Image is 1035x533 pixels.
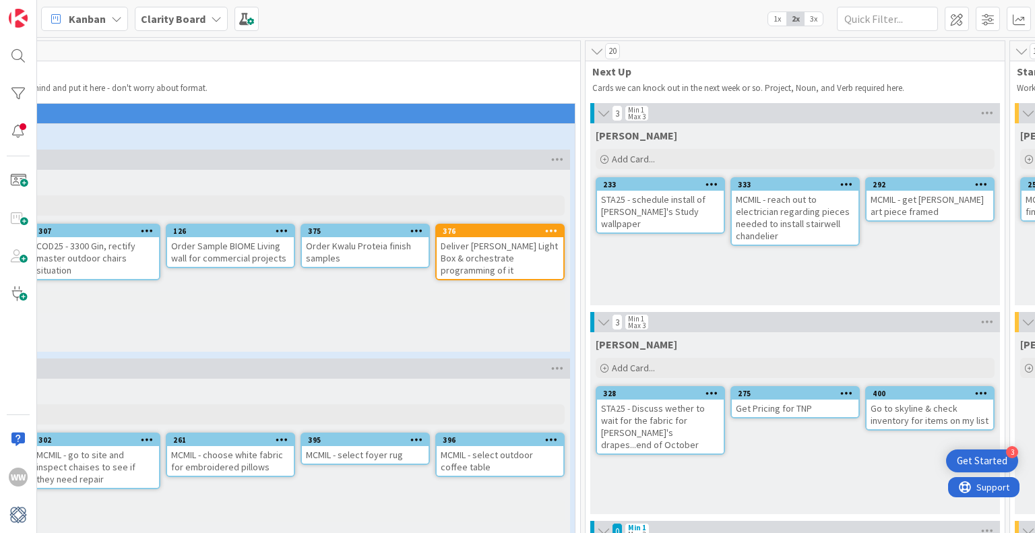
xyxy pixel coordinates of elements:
[308,435,429,445] div: 395
[786,12,805,26] span: 2x
[596,129,677,142] span: Gina
[167,434,294,476] div: 261MCMIL - choose white fabric for embroidered pillows
[69,11,106,27] span: Kanban
[732,400,858,417] div: Get Pricing for TNP
[597,179,724,191] div: 233
[612,314,623,330] span: 3
[730,177,860,246] a: 333MCMIL - reach out to electrician regarding pieces needed to install stairwell chandelier
[435,433,565,477] a: 396MCMIL - select outdoor coffee table
[302,446,429,464] div: MCMIL - select foyer rug
[141,12,206,26] b: Clarity Board
[837,7,938,31] input: Quick Filter...
[435,224,565,280] a: 376Deliver [PERSON_NAME] Light Box & orchestrate programming of it
[437,237,563,279] div: Deliver [PERSON_NAME] Light Box & orchestrate programming of it
[437,434,563,476] div: 396MCMIL - select outdoor coffee table
[28,2,61,18] span: Support
[38,226,159,236] div: 307
[32,225,159,279] div: 307COD25 - 3300 Gin, rectify master outdoor chairs situation
[437,446,563,476] div: MCMIL - select outdoor coffee table
[628,524,646,531] div: Min 1
[32,237,159,279] div: COD25 - 3300 Gin, rectify master outdoor chairs situation
[628,322,646,329] div: Max 3
[597,191,724,232] div: STA25 - schedule install of [PERSON_NAME]'s Study wallpaper
[597,387,724,453] div: 328STA25 - Discuss wether to wait for the fabric for [PERSON_NAME]'s drapes...end of October
[301,433,430,465] a: 395MCMIL - select foyer rug
[31,433,160,489] a: 302MCMIL - go to site and inspect chaises to see if they need repair
[167,446,294,476] div: MCMIL - choose white fabric for embroidered pillows
[166,224,295,268] a: 126Order Sample BIOME Living wall for commercial projects
[865,177,995,222] a: 292MCMIL - get [PERSON_NAME] art piece framed
[437,225,563,279] div: 376Deliver [PERSON_NAME] Light Box & orchestrate programming of it
[32,434,159,488] div: 302MCMIL - go to site and inspect chaises to see if they need repair
[730,386,860,418] a: 275Get Pricing for TNP
[167,225,294,267] div: 126Order Sample BIOME Living wall for commercial projects
[1006,446,1018,458] div: 3
[32,446,159,488] div: MCMIL - go to site and inspect chaises to see if they need repair
[167,434,294,446] div: 261
[867,400,993,429] div: Go to skyline & check inventory for items on my list
[596,338,677,351] span: Lisa T.
[308,226,429,236] div: 375
[612,362,655,374] span: Add Card...
[167,237,294,267] div: Order Sample BIOME Living wall for commercial projects
[32,434,159,446] div: 302
[173,226,294,236] div: 126
[732,387,858,417] div: 275Get Pricing for TNP
[738,389,858,398] div: 275
[302,434,429,464] div: 395MCMIL - select foyer rug
[302,225,429,237] div: 375
[867,179,993,191] div: 292
[732,387,858,400] div: 275
[612,153,655,165] span: Add Card...
[592,65,988,78] span: Next Up
[173,435,294,445] div: 261
[9,505,28,524] img: avatar
[596,386,725,455] a: 328STA25 - Discuss wether to wait for the fabric for [PERSON_NAME]'s drapes...end of October
[732,179,858,245] div: 333MCMIL - reach out to electrician regarding pieces needed to install stairwell chandelier
[9,468,28,487] div: WW
[605,43,620,59] span: 20
[596,177,725,234] a: 233STA25 - schedule install of [PERSON_NAME]'s Study wallpaper
[597,387,724,400] div: 328
[957,454,1007,468] div: Get Started
[768,12,786,26] span: 1x
[597,179,724,232] div: 233STA25 - schedule install of [PERSON_NAME]'s Study wallpaper
[865,386,995,431] a: 400Go to skyline & check inventory for items on my list
[732,179,858,191] div: 333
[628,315,644,322] div: Min 1
[867,387,993,400] div: 400
[867,179,993,220] div: 292MCMIL - get [PERSON_NAME] art piece framed
[437,434,563,446] div: 396
[612,105,623,121] span: 3
[167,225,294,237] div: 126
[302,434,429,446] div: 395
[867,191,993,220] div: MCMIL - get [PERSON_NAME] art piece framed
[443,435,563,445] div: 396
[38,435,159,445] div: 302
[603,389,724,398] div: 328
[628,106,644,113] div: Min 1
[166,433,295,477] a: 261MCMIL - choose white fabric for embroidered pillows
[873,180,993,189] div: 292
[805,12,823,26] span: 3x
[32,225,159,237] div: 307
[738,180,858,189] div: 333
[603,180,724,189] div: 233
[301,224,430,268] a: 375Order Kwalu Proteia finish samples
[302,225,429,267] div: 375Order Kwalu Proteia finish samples
[443,226,563,236] div: 376
[732,191,858,245] div: MCMIL - reach out to electrician regarding pieces needed to install stairwell chandelier
[9,9,28,28] img: Visit kanbanzone.com
[946,449,1018,472] div: Open Get Started checklist, remaining modules: 3
[592,83,998,94] p: Cards we can knock out in the next week or so. Project, Noun, and Verb required here.
[302,237,429,267] div: Order Kwalu Proteia finish samples
[437,225,563,237] div: 376
[867,387,993,429] div: 400Go to skyline & check inventory for items on my list
[597,400,724,453] div: STA25 - Discuss wether to wait for the fabric for [PERSON_NAME]'s drapes...end of October
[873,389,993,398] div: 400
[31,224,160,280] a: 307COD25 - 3300 Gin, rectify master outdoor chairs situation
[628,113,646,120] div: Max 3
